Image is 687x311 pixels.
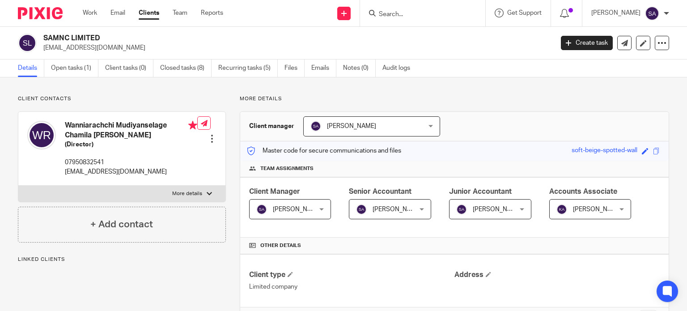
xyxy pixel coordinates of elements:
[65,140,197,149] h5: (Director)
[43,34,447,43] h2: SAMNC LIMITED
[27,121,56,149] img: svg%3E
[218,60,278,77] a: Recurring tasks (5)
[645,6,659,21] img: svg%3E
[18,7,63,19] img: Pixie
[249,282,454,291] p: Limited company
[382,60,417,77] a: Audit logs
[65,158,197,167] p: 07950832541
[284,60,305,77] a: Files
[172,190,202,197] p: More details
[343,60,376,77] a: Notes (0)
[83,9,97,17] a: Work
[256,204,267,215] img: svg%3E
[188,121,197,130] i: Primary
[349,188,411,195] span: Senior Accountant
[456,204,467,215] img: svg%3E
[201,9,223,17] a: Reports
[549,188,617,195] span: Accounts Associate
[18,34,37,52] img: svg%3E
[311,60,336,77] a: Emails
[260,242,301,249] span: Other details
[572,146,637,156] div: soft-beige-spotted-wall
[449,188,512,195] span: Junior Accountant
[43,43,547,52] p: [EMAIL_ADDRESS][DOMAIN_NAME]
[105,60,153,77] a: Client tasks (0)
[507,10,542,16] span: Get Support
[249,188,300,195] span: Client Manager
[327,123,376,129] span: [PERSON_NAME]
[556,204,567,215] img: svg%3E
[561,36,613,50] a: Create task
[18,60,44,77] a: Details
[160,60,212,77] a: Closed tasks (8)
[65,121,197,140] h4: Wanniarachchi Mudiyanselage Chamila [PERSON_NAME]
[273,206,322,213] span: [PERSON_NAME]
[591,9,640,17] p: [PERSON_NAME]
[356,204,367,215] img: svg%3E
[454,270,660,280] h4: Address
[18,95,226,102] p: Client contacts
[110,9,125,17] a: Email
[310,121,321,132] img: svg%3E
[473,206,522,213] span: [PERSON_NAME]
[260,165,314,172] span: Team assignments
[173,9,187,17] a: Team
[65,167,197,176] p: [EMAIL_ADDRESS][DOMAIN_NAME]
[51,60,98,77] a: Open tasks (1)
[573,206,622,213] span: [PERSON_NAME]
[247,146,401,155] p: Master code for secure communications and files
[139,9,159,17] a: Clients
[18,256,226,263] p: Linked clients
[373,206,422,213] span: [PERSON_NAME]
[90,217,153,231] h4: + Add contact
[240,95,669,102] p: More details
[249,270,454,280] h4: Client type
[249,122,294,131] h3: Client manager
[378,11,458,19] input: Search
